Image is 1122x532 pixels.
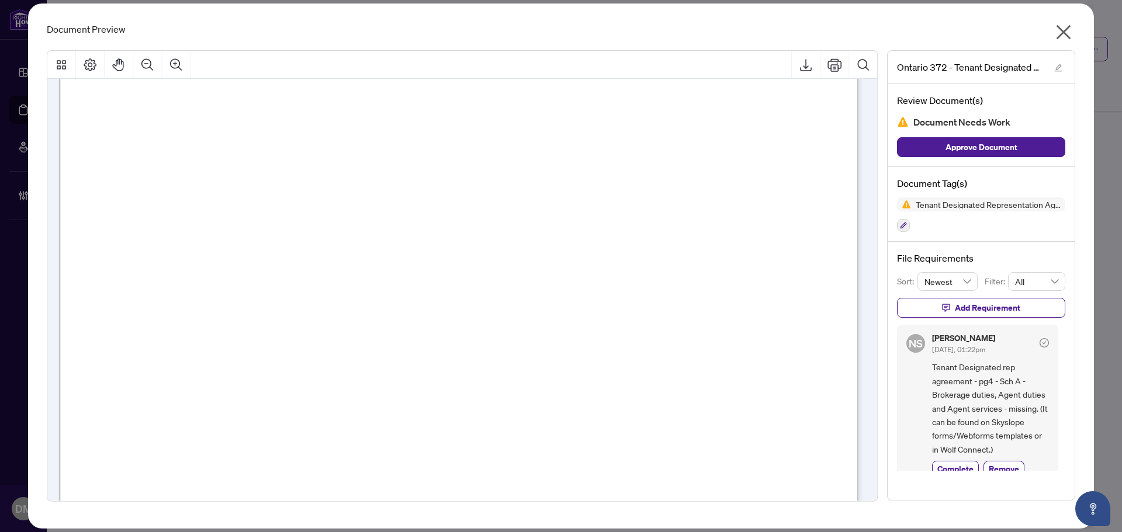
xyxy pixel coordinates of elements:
[897,137,1065,157] button: Approve Document
[897,60,1043,74] span: Ontario 372 - Tenant Designated Representation Agreement - Authority for Lease or Purchase.pdf
[897,197,911,211] img: Status Icon
[897,298,1065,318] button: Add Requirement
[985,275,1008,288] p: Filter:
[1054,23,1073,41] span: close
[911,200,1065,208] span: Tenant Designated Representation Agreement
[989,463,1019,475] span: Remove
[909,335,923,352] span: NS
[924,273,971,290] span: Newest
[897,93,1065,107] h4: Review Document(s)
[932,461,979,477] button: Complete
[897,176,1065,190] h4: Document Tag(s)
[937,463,974,475] span: Complete
[913,114,1010,130] span: Document Needs Work
[1054,64,1062,72] span: edit
[932,360,1049,456] span: Tenant Designated rep agreement - pg4 - Sch A - Brokerage duties, Agent duties and Agent services...
[897,251,1065,265] h4: File Requirements
[955,298,1020,317] span: Add Requirement
[1040,338,1049,347] span: check-circle
[897,275,917,288] p: Sort:
[932,334,995,342] h5: [PERSON_NAME]
[932,345,985,354] span: [DATE], 01:22pm
[47,22,1075,36] div: Document Preview
[897,116,909,128] img: Document Status
[1015,273,1058,290] span: All
[946,138,1017,157] span: Approve Document
[984,461,1024,477] button: Remove
[1075,491,1110,526] button: Open asap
